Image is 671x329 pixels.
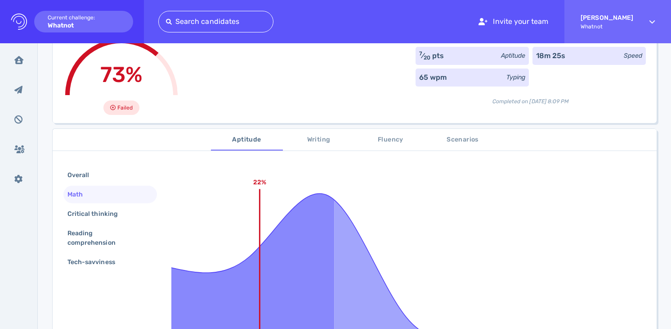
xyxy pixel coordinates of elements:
span: Fluency [360,134,421,146]
div: Overall [66,169,100,182]
span: Writing [288,134,349,146]
div: 65 wpm [419,72,447,83]
div: Completed on [DATE] 8:09 PM [416,90,646,105]
div: Aptitude [501,51,525,60]
div: 18m 25s [536,50,565,61]
span: Aptitude [216,134,277,146]
span: Whatnot [581,23,633,30]
div: Tech-savviness [66,256,126,269]
sup: 7 [419,50,422,57]
div: Critical thinking [66,207,129,220]
span: Scenarios [432,134,493,146]
span: 73% [100,62,143,87]
span: Failed [117,102,133,113]
text: 22% [254,178,267,186]
div: Reading comprehension [66,227,148,249]
strong: [PERSON_NAME] [581,14,633,22]
div: Typing [506,73,525,82]
div: Math [66,188,94,201]
div: ⁄ pts [419,50,444,61]
div: Speed [624,51,642,60]
sub: 20 [424,55,430,61]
